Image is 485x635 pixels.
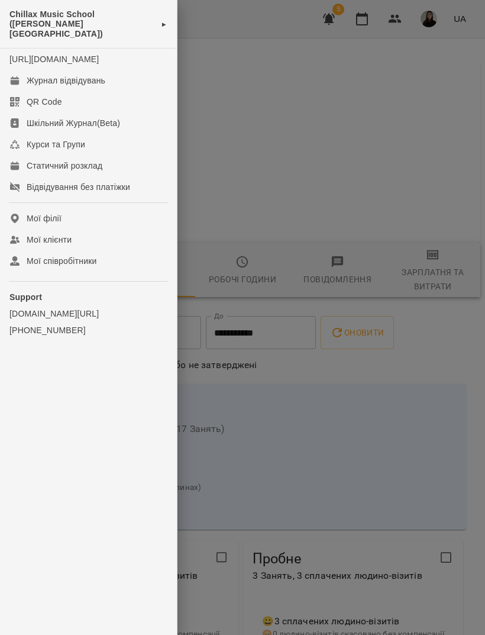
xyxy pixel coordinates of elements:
[27,96,62,108] div: QR Code
[27,212,62,224] div: Мої філії
[161,20,167,29] span: ►
[9,324,167,336] a: [PHONE_NUMBER]
[9,9,155,38] span: Chillax Music School ([PERSON_NAME][GEOGRAPHIC_DATA])
[27,255,97,267] div: Мої співробітники
[27,75,105,86] div: Журнал відвідувань
[9,308,167,320] a: [DOMAIN_NAME][URL]
[9,291,167,303] p: Support
[9,54,99,64] a: [URL][DOMAIN_NAME]
[27,117,120,129] div: Шкільний Журнал(Beta)
[27,181,130,193] div: Відвідування без платіжки
[27,138,85,150] div: Курси та Групи
[27,160,102,172] div: Статичний розклад
[27,234,72,246] div: Мої клієнти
